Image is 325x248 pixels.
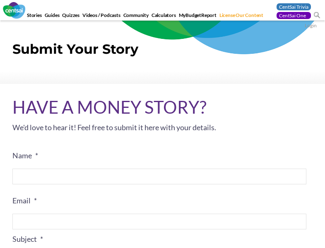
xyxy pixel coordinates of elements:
a: License Our Content [219,12,264,21]
a: MyBudgetReport [178,12,217,21]
a: Quizzes [61,12,80,21]
a: Stories [26,12,43,21]
h2: HAVE A MONEY STORY? [12,96,313,118]
p: We'd love to hear it! Feel free to submit it here with your details. [12,122,313,133]
a: Community [123,12,149,21]
a: Videos / Podcasts [82,12,121,21]
img: CentSai [3,2,25,19]
label: Name [12,151,306,160]
a: Login [305,22,317,30]
h1: Submit Your Story [12,42,313,61]
label: Subject [12,234,306,244]
a: CentSai Trivia [277,3,311,10]
a: CentSai One [277,12,311,19]
a: Calculators [151,12,177,21]
label: Email [12,196,306,205]
a: Guides [44,12,60,21]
